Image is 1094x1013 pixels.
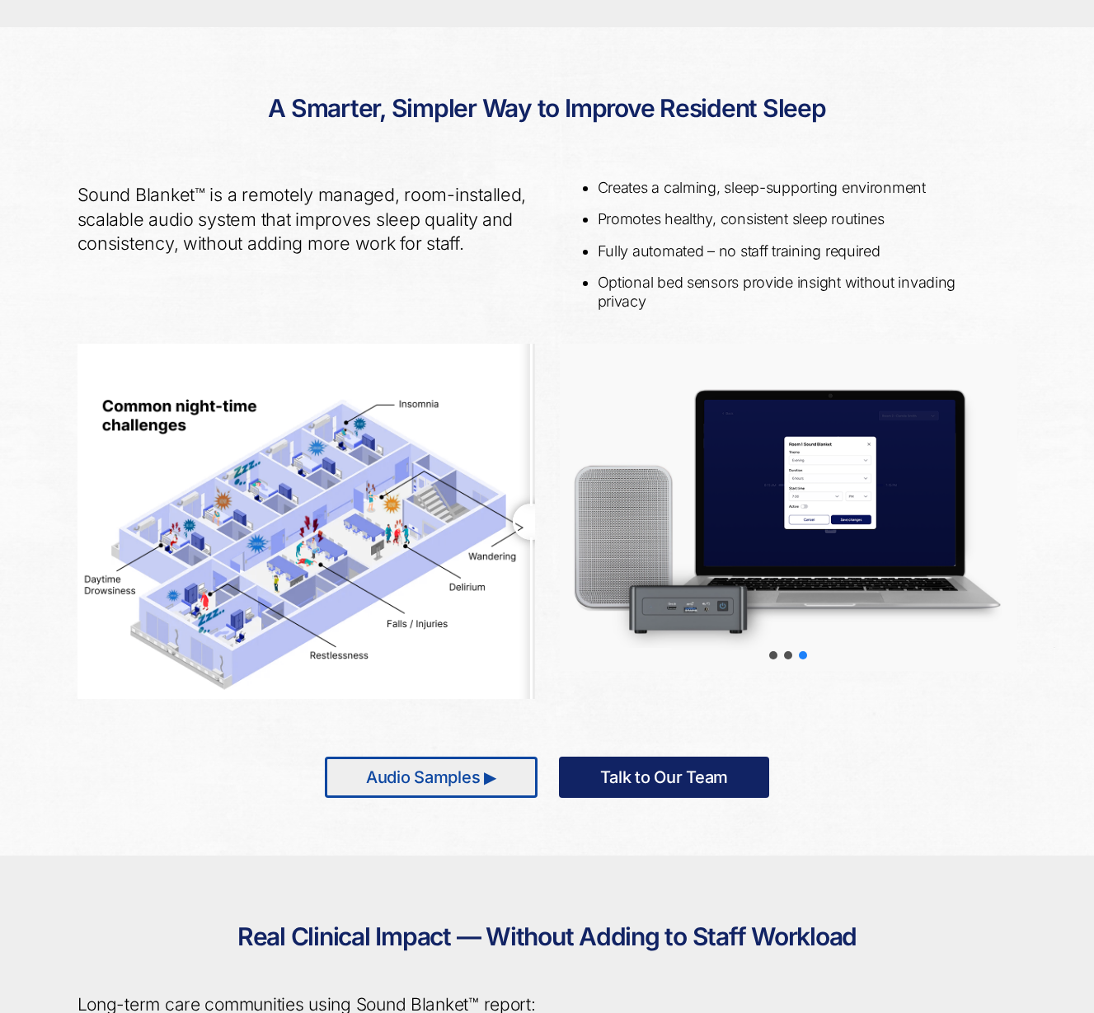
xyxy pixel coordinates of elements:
[325,757,538,798] a: Audio Samples ▶
[784,651,792,659] div: slider-2
[769,651,777,659] div: slider-1
[470,137,603,149] span: How did you hear about us?
[598,274,1004,311] li: Optional bed sensors provide insight without invading privacy
[766,648,810,663] div: Choose slide to display.
[598,242,1004,261] li: Fully automated – no staff training required
[77,77,1017,141] h2: A Smarter, Simpler Way to Improve Resident Sleep
[470,2,520,14] span: Last name
[598,179,1004,198] li: Creates a calming, sleep-supporting environment
[77,183,535,255] p: Sound Blanket™ is a remotely managed, room-installed, scalable audio system that improves sleep q...
[470,69,507,82] span: Job title
[77,905,1017,969] h2: Real Clinical Impact — Without Adding to Staff Workload
[598,210,1004,229] li: Promotes healthy, consistent sleep routines
[799,651,807,659] div: slider-3
[559,757,770,798] a: Talk to Our Team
